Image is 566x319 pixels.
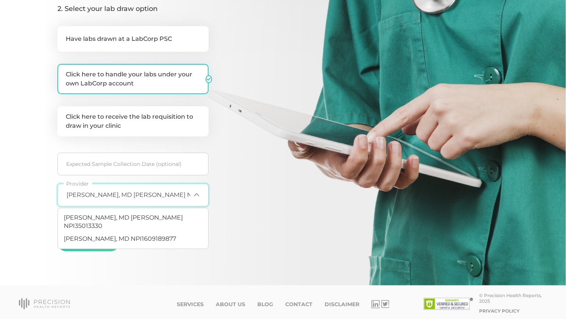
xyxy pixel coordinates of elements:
a: Blog [257,301,273,308]
a: Services [177,301,204,308]
button: Order Analysis [57,234,119,251]
input: Select date [57,153,209,175]
div: Search for option [57,184,209,206]
label: Click here to handle your labs under your own LabCorp account [57,64,209,94]
img: SSL site seal - click to verify [424,298,473,310]
label: Click here to receive the lab requisition to draw in your clinic [57,106,209,136]
a: Disclaimer [325,301,359,308]
div: © Precision Health Reports, 2025 [479,293,547,304]
a: Contact [285,301,312,308]
span: [PERSON_NAME], MD [PERSON_NAME] NPI35013330 [67,191,226,199]
label: Have labs drawn at a LabCorp PSC [57,26,209,52]
legend: 2. Select your lab draw option [57,4,209,14]
a: Privacy Policy [479,308,520,314]
a: About Us [216,301,245,308]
